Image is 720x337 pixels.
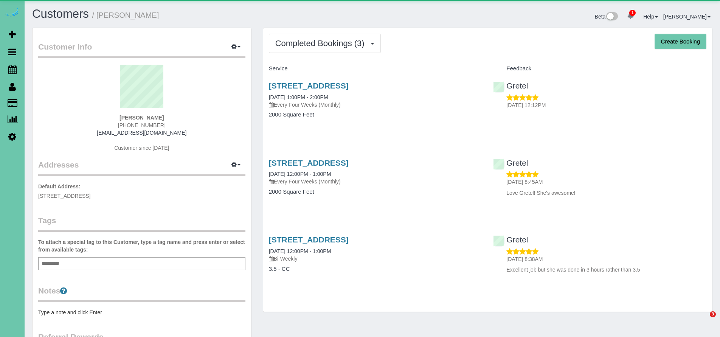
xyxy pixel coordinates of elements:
[114,145,169,151] span: Customer since [DATE]
[269,178,482,185] p: Every Four Weeks (Monthly)
[38,238,245,253] label: To attach a special tag to this Customer, type a tag name and press enter or select from availabl...
[623,8,638,24] a: 1
[694,311,712,329] iframe: Intercom live chat
[269,112,482,118] h4: 2000 Square Feet
[38,309,245,316] pre: Type a note and click Enter
[92,11,159,19] small: / [PERSON_NAME]
[269,94,328,100] a: [DATE] 1:00PM - 2:00PM
[269,34,381,53] button: Completed Bookings (3)
[655,34,706,50] button: Create Booking
[38,215,245,232] legend: Tags
[269,248,331,254] a: [DATE] 12:00PM - 1:00PM
[275,39,368,48] span: Completed Bookings (3)
[629,10,636,16] span: 1
[38,183,81,190] label: Default Address:
[643,14,658,20] a: Help
[506,101,706,109] p: [DATE] 12:12PM
[493,235,528,244] a: Gretel
[710,311,716,317] span: 3
[605,12,618,22] img: New interface
[269,235,349,244] a: [STREET_ADDRESS]
[38,41,245,58] legend: Customer Info
[119,115,164,121] strong: [PERSON_NAME]
[38,285,245,302] legend: Notes
[269,255,482,262] p: Bi-Weekly
[118,122,166,128] span: [PHONE_NUMBER]
[269,158,349,167] a: [STREET_ADDRESS]
[269,65,482,72] h4: Service
[663,14,711,20] a: [PERSON_NAME]
[506,266,706,273] p: Excellent job but she was done in 3 hours rather than 3.5
[506,255,706,263] p: [DATE] 8:38AM
[269,81,349,90] a: [STREET_ADDRESS]
[269,101,482,109] p: Every Four Weeks (Monthly)
[506,178,706,186] p: [DATE] 8:45AM
[506,189,706,197] p: Love Gretel! She's awesome!
[97,130,186,136] a: [EMAIL_ADDRESS][DOMAIN_NAME]
[269,189,482,195] h4: 2000 Square Feet
[493,65,706,72] h4: Feedback
[32,7,89,20] a: Customers
[595,14,618,20] a: Beta
[5,8,20,18] img: Automaid Logo
[493,158,528,167] a: Gretel
[269,171,331,177] a: [DATE] 12:00PM - 1:00PM
[493,81,528,90] a: Gretel
[269,266,482,272] h4: 3.5 - CC
[38,193,90,199] span: [STREET_ADDRESS]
